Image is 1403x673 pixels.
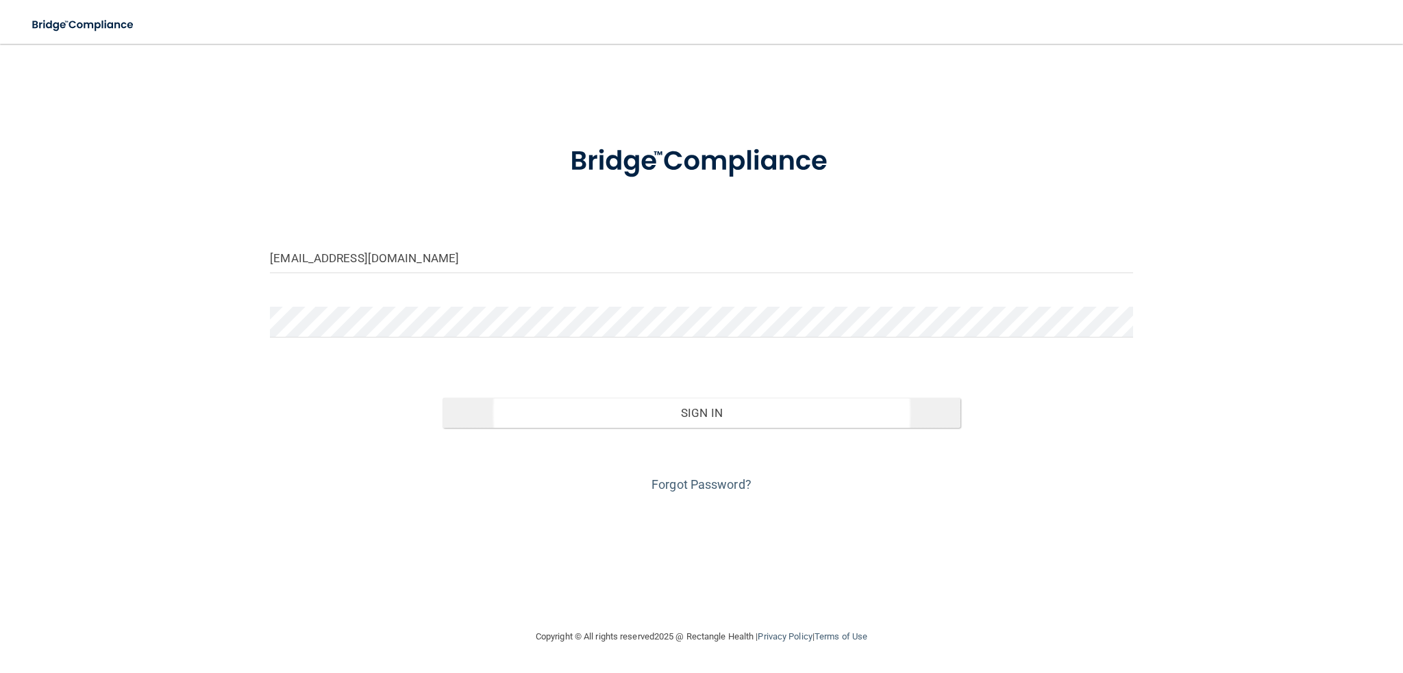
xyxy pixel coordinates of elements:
[270,242,1133,273] input: Email
[542,126,861,197] img: bridge_compliance_login_screen.278c3ca4.svg
[21,11,147,39] img: bridge_compliance_login_screen.278c3ca4.svg
[451,615,952,659] div: Copyright © All rights reserved 2025 @ Rectangle Health | |
[443,398,960,428] button: Sign In
[815,631,867,642] a: Terms of Use
[651,477,752,492] a: Forgot Password?
[758,631,812,642] a: Privacy Policy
